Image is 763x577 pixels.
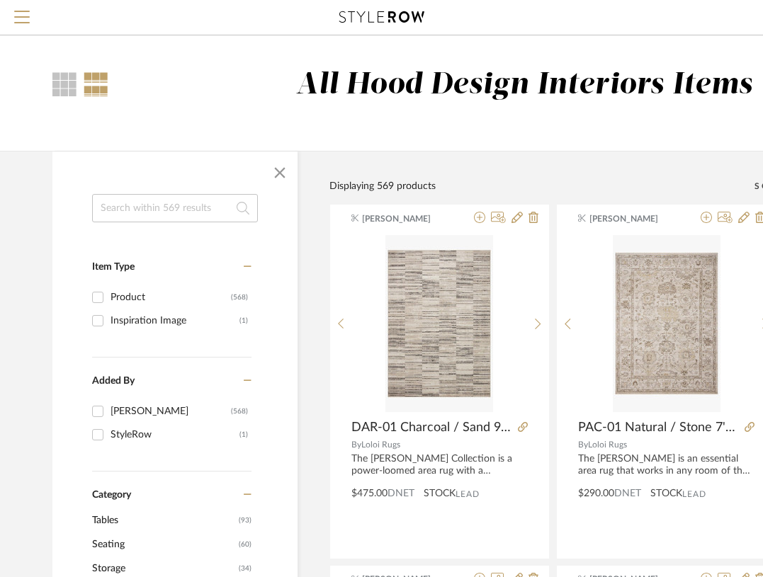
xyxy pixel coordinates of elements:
span: PAC-01 Natural / Stone 7'10" x 10'0" [578,420,739,435]
div: All Hood Design Interiors Items [296,67,752,103]
span: DNET [388,489,414,498]
span: Item Type [92,262,135,272]
span: Loloi Rugs [588,440,627,449]
div: StyleRow [111,423,239,446]
img: DAR-01 Charcoal / Sand 9'2" x 13'0" [385,235,493,412]
span: Seating [92,532,235,556]
span: STOCK [650,486,682,501]
div: (1) [239,309,248,332]
span: Lead [456,489,480,499]
div: Displaying 569 products [329,178,436,194]
div: Inspiration Image [111,309,239,332]
span: Added By [92,376,135,386]
div: The [PERSON_NAME] Collection is a power-loomed area rug with a dimensional, ribbed texture that m... [351,453,528,477]
span: Tables [92,508,235,532]
span: By [578,440,588,449]
span: Lead [682,489,706,499]
div: (568) [231,286,248,309]
span: (93) [239,509,251,532]
div: [PERSON_NAME] [111,400,231,423]
span: By [351,440,361,449]
span: (60) [239,533,251,556]
div: The [PERSON_NAME] is an essential area rug that works in any room of the home, beautifully design... [578,453,754,477]
input: Search within 569 results [92,194,258,222]
span: $290.00 [578,489,614,498]
span: DNET [614,489,641,498]
button: Close [266,159,294,187]
span: STOCK [424,486,456,501]
img: PAC-01 Natural / Stone 7'10" x 10'0" [613,235,720,412]
div: (568) [231,400,248,423]
div: Product [111,286,231,309]
span: [PERSON_NAME] [362,212,451,225]
span: $475.00 [351,489,388,498]
span: [PERSON_NAME] [589,212,679,225]
span: Loloi Rugs [361,440,400,449]
span: DAR-01 Charcoal / Sand 9'2" x 13'0" [351,420,512,435]
div: (1) [239,423,248,446]
span: Category [92,489,131,501]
